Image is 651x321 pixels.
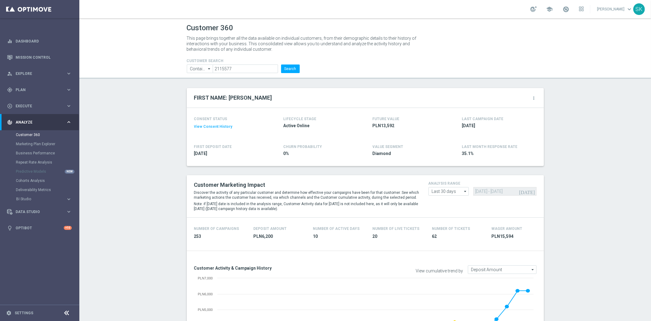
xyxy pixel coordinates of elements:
[283,145,322,149] span: CHURN PROBABILITY
[7,55,72,60] div: Mission Control
[206,65,212,73] i: arrow_drop_down
[6,310,12,316] i: settings
[462,117,503,121] h4: LAST CAMPAIGN DATE
[462,151,533,157] span: 35.1%
[194,94,272,101] h2: FIRST NAME: [PERSON_NAME]
[15,311,33,315] a: Settings
[281,65,300,73] button: Search
[66,196,72,202] i: keyboard_arrow_right
[7,39,13,44] i: equalizer
[16,220,64,236] a: Optibot
[373,123,444,129] span: PLN13,592
[194,117,266,121] h4: CONSENT STATUS
[198,292,213,296] text: PLN6,000
[7,220,72,236] div: Optibot
[283,117,316,121] h4: LIFECYCLE STAGE
[16,160,63,165] a: Repeat Rate Analysis
[7,104,72,109] button: play_circle_outline Execute keyboard_arrow_right
[373,227,420,231] h4: Number Of Live Tickets
[7,226,72,231] button: lightbulb Optibot +10
[492,234,544,239] span: PLN15,594
[16,130,79,139] div: Customer 360
[16,178,63,183] a: Cohorts Analysis
[16,158,79,167] div: Repeat Rate Analysis
[194,227,239,231] h4: Number of Campaigns
[313,234,365,239] span: 10
[7,33,72,49] div: Dashboard
[16,72,66,76] span: Explore
[416,268,463,274] label: View cumulative trend by
[16,167,79,176] div: Predictive Models
[432,227,470,231] h4: Number Of Tickets
[16,120,66,124] span: Analyze
[16,88,66,92] span: Plan
[194,151,266,157] span: 2021-08-04
[194,190,419,200] p: Discover the activity of any particular customer and determine how effective your campaigns have ...
[596,5,633,14] a: [PERSON_NAME]keyboard_arrow_down
[64,226,72,230] div: +10
[194,145,232,149] h4: FIRST DEPOSIT DATE
[16,139,79,149] div: Marketing Plan Explorer
[16,185,79,194] div: Deliverability Metrics
[373,117,400,121] h4: FUTURE VALUE
[16,132,63,137] a: Customer 360
[7,87,66,93] div: Plan
[65,170,74,174] div: NEW
[16,104,66,108] span: Execute
[432,234,484,239] span: 62
[7,209,72,214] button: Data Studio keyboard_arrow_right
[213,65,278,73] input: Enter CID, Email, name or phone
[7,120,72,125] button: track_changes Analyze keyboard_arrow_right
[633,3,645,15] div: SK
[7,71,72,76] button: person_search Explore keyboard_arrow_right
[7,39,72,44] div: equalizer Dashboard
[16,33,72,49] a: Dashboard
[16,149,79,158] div: Business Performance
[16,176,79,185] div: Cohorts Analysis
[66,103,72,109] i: keyboard_arrow_right
[462,187,468,195] i: arrow_drop_down
[16,151,63,156] a: Business Performance
[7,103,13,109] i: play_circle_outline
[373,234,425,239] span: 20
[7,87,13,93] i: gps_fixed
[194,124,233,129] button: View Consent History
[283,123,355,129] span: Active Online
[313,227,360,231] h4: Number of Active Days
[373,145,403,149] h4: VALUE SEGMENT
[194,234,246,239] span: 253
[16,197,66,201] div: BI Studio
[194,201,419,211] p: Note: if [DATE] date is included in the analysis range, Customer Activity data for [DATE] is not ...
[283,151,355,157] span: 0%
[187,24,544,32] h1: Customer 360
[66,209,72,215] i: keyboard_arrow_right
[373,151,444,157] span: Diamond
[254,227,287,231] h4: Deposit Amount
[7,103,66,109] div: Execute
[16,210,66,214] span: Data Studio
[7,120,66,125] div: Analyze
[546,6,553,13] span: school
[16,194,79,204] div: BI Studio
[16,187,63,192] a: Deliverability Metrics
[7,87,72,92] button: gps_fixed Plan keyboard_arrow_right
[7,71,13,76] i: person_search
[198,276,213,280] text: PLN7,000
[626,6,633,13] span: keyboard_arrow_down
[7,225,13,231] i: lightbulb
[16,142,63,146] a: Marketing Plan Explorer
[16,197,72,201] button: BI Studio keyboard_arrow_right
[187,59,300,63] h4: CUSTOMER SEARCH
[7,49,72,65] div: Mission Control
[66,71,72,76] i: keyboard_arrow_right
[429,181,537,186] h4: analysis range
[187,35,422,52] p: This page brings together all the data available on individual customers, from their demographic ...
[7,71,66,76] div: Explore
